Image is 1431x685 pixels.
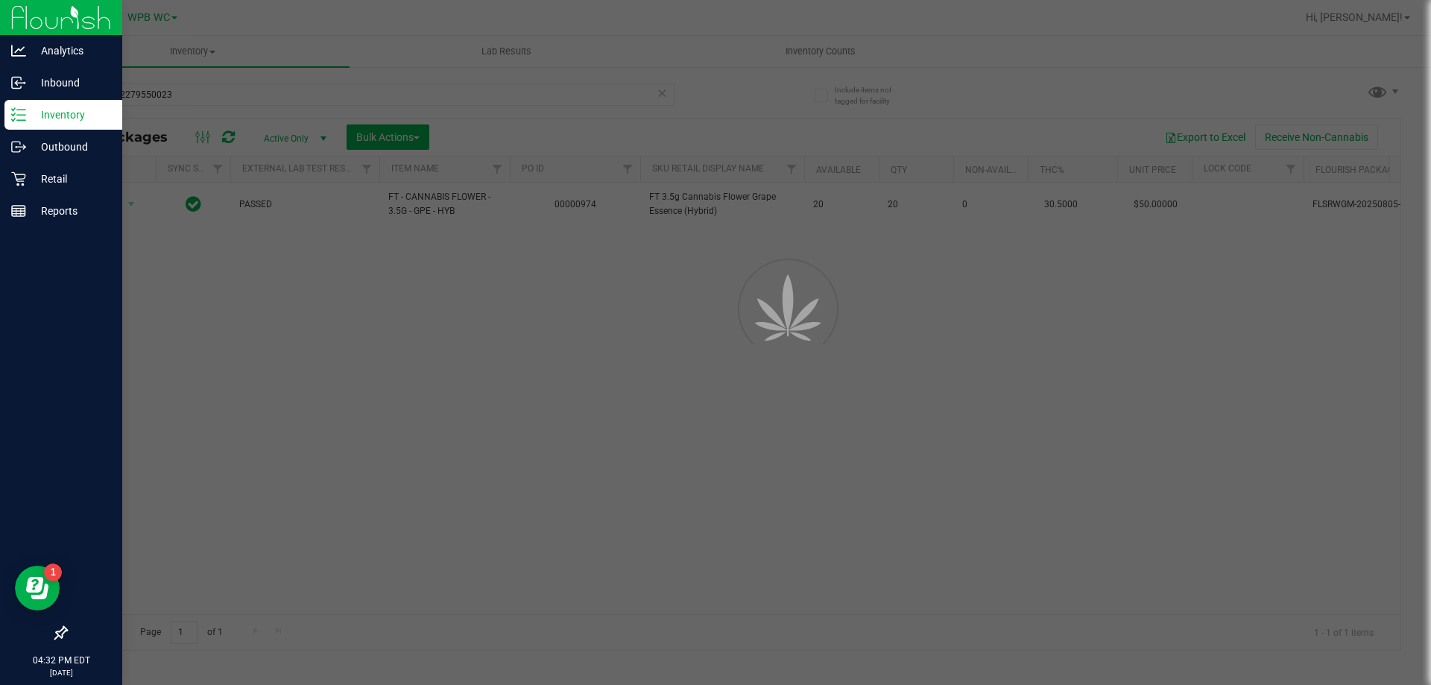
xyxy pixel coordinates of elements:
p: Analytics [26,42,116,60]
inline-svg: Outbound [11,139,26,154]
inline-svg: Inventory [11,107,26,122]
iframe: Resource center unread badge [44,564,62,581]
p: Inbound [26,74,116,92]
inline-svg: Reports [11,203,26,218]
p: 04:32 PM EDT [7,654,116,667]
p: Reports [26,202,116,220]
p: Inventory [26,106,116,124]
p: Retail [26,170,116,188]
inline-svg: Retail [11,171,26,186]
inline-svg: Inbound [11,75,26,90]
iframe: Resource center [15,566,60,610]
p: [DATE] [7,667,116,678]
p: Outbound [26,138,116,156]
inline-svg: Analytics [11,43,26,58]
